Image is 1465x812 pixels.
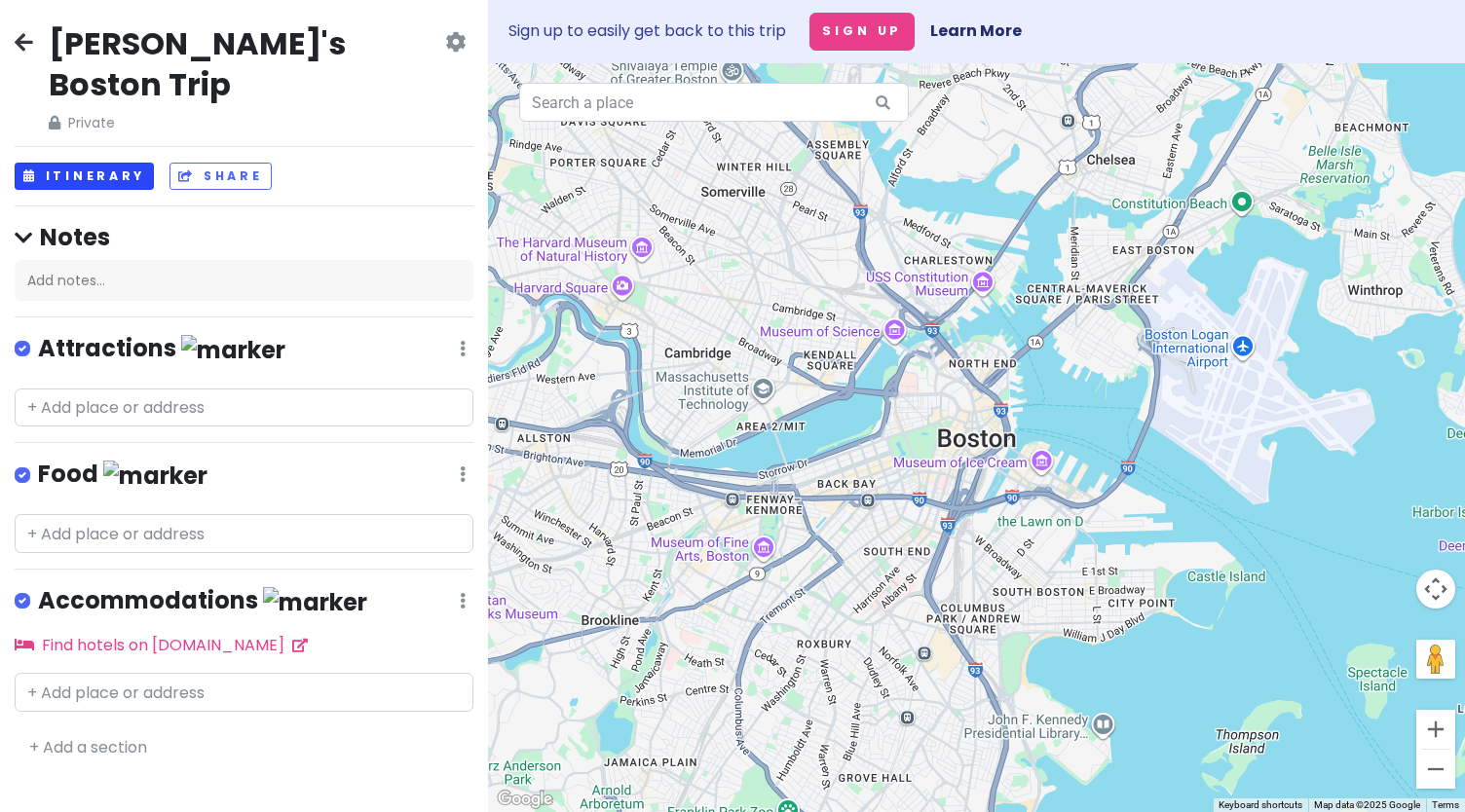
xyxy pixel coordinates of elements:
[1416,710,1455,749] button: Zoom in
[169,163,271,191] button: Share
[181,335,285,365] img: marker
[103,461,207,491] img: marker
[38,459,207,491] h4: Food
[1416,750,1455,789] button: Zoom out
[15,388,473,427] input: + Add place or address
[1416,640,1455,679] button: Drag Pegman onto the map to open Street View
[1416,570,1455,609] button: Map camera controls
[49,23,441,104] h2: [PERSON_NAME]'s Boston Trip
[15,163,154,191] button: Itinerary
[38,333,285,365] h4: Attractions
[809,13,915,51] button: Sign Up
[1432,799,1459,810] a: Terms (opens in new tab)
[493,787,557,812] img: Google
[493,787,557,812] a: Open this area in Google Maps (opens a new window)
[519,83,909,122] input: Search a place
[15,222,473,252] h4: Notes
[29,736,147,758] a: + Add a section
[1219,798,1302,812] button: Keyboard shortcuts
[1314,799,1420,810] span: Map data ©2025 Google
[49,112,441,133] span: Private
[263,587,367,617] img: marker
[38,585,367,617] h4: Accommodations
[930,19,1022,42] a: Learn More
[15,673,473,712] input: + Add place or address
[15,514,473,553] input: + Add place or address
[15,634,308,656] a: Find hotels on [DOMAIN_NAME]
[15,260,473,301] div: Add notes...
